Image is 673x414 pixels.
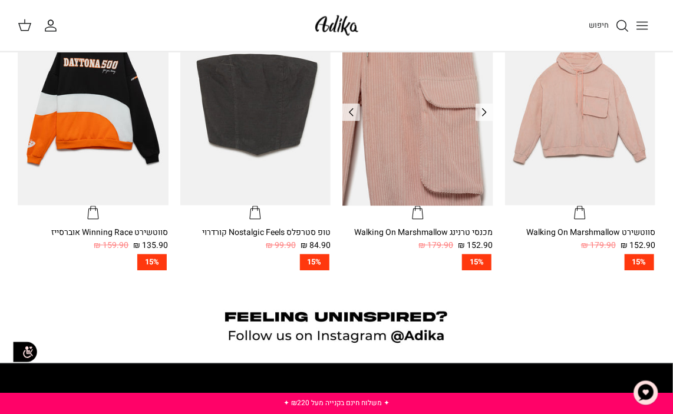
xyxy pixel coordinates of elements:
[505,227,656,240] div: סווטשירט Walking On Marshmallow
[628,375,664,410] button: צ'אט
[581,240,616,253] span: 179.90 ₪
[266,240,296,253] span: 99.90 ₪
[589,19,629,33] a: חיפוש
[342,104,360,121] a: Previous
[342,227,493,240] div: מכנסי טרנינג Walking On Marshmallow
[9,336,41,369] img: accessibility_icon02.svg
[283,398,390,408] a: ✦ משלוח חינם בקנייה מעל ₪220 ✦
[505,227,656,253] a: סווטשירט Walking On Marshmallow 152.90 ₪ 179.90 ₪
[505,254,656,271] a: 15%
[134,240,169,253] span: 135.90 ₪
[300,254,329,271] span: 15%
[18,227,169,240] div: סווטשירט Winning Race אוברסייז
[621,240,655,253] span: 152.90 ₪
[342,227,493,253] a: מכנסי טרנינג Walking On Marshmallow 152.90 ₪ 179.90 ₪
[476,104,493,121] a: Previous
[419,240,454,253] span: 179.90 ₪
[629,13,655,39] button: Toggle menu
[44,19,62,33] a: החשבון שלי
[342,254,493,271] a: 15%
[301,240,331,253] span: 84.90 ₪
[589,19,609,31] span: חיפוש
[462,254,491,271] span: 15%
[342,5,493,220] a: מכנסי טרנינג Walking On Marshmallow
[18,5,169,220] a: סווטשירט Winning Race אוברסייז
[505,5,656,220] a: סווטשירט Walking On Marshmallow
[180,227,331,240] div: טופ סטרפלס Nostalgic Feels קורדרוי
[180,5,331,220] a: טופ סטרפלס Nostalgic Feels קורדרוי
[625,254,654,271] span: 15%
[180,254,331,271] a: 15%
[18,227,169,253] a: סווטשירט Winning Race אוברסייז 135.90 ₪ 159.90 ₪
[94,240,129,253] span: 159.90 ₪
[137,254,167,271] span: 15%
[180,227,331,253] a: טופ סטרפלס Nostalgic Feels קורדרוי 84.90 ₪ 99.90 ₪
[312,12,362,39] img: Adika IL
[18,254,169,271] a: 15%
[458,240,493,253] span: 152.90 ₪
